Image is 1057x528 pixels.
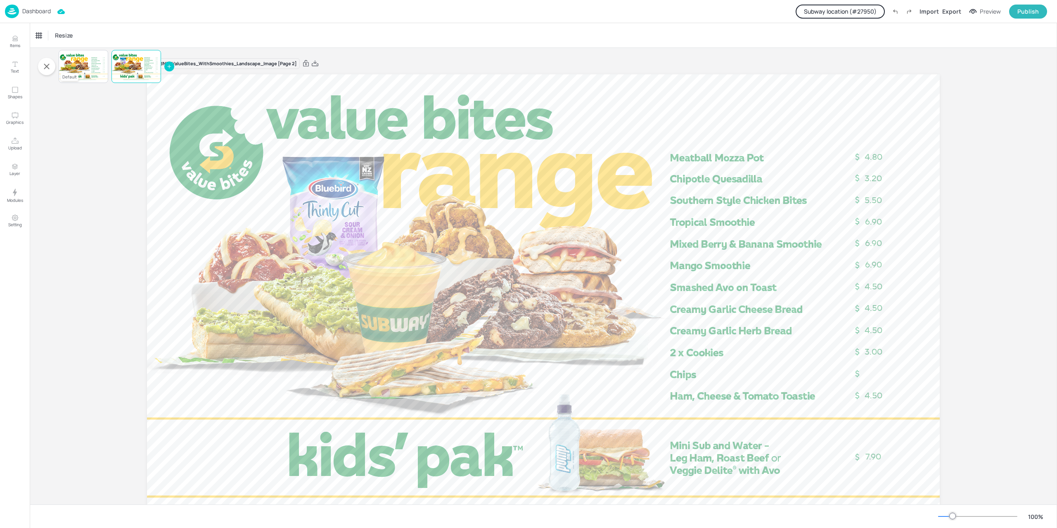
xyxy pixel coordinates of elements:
[156,67,158,68] span: 4.50
[865,217,882,227] span: 6.90
[147,58,300,69] div: Board NZ_ValueBites_WithSmoothies_Landscape_Image [Page 2]
[104,59,105,60] span: 3.20
[104,71,105,72] span: 3.00
[865,325,882,335] span: 4.50
[22,8,51,14] p: Dashboard
[865,391,882,400] span: 4.50
[104,69,105,70] span: 4.50
[865,282,882,291] span: 4.50
[104,63,105,64] span: 6.90
[53,31,74,40] span: Resize
[1009,5,1047,19] button: Publish
[920,7,939,16] div: Import
[888,5,902,19] label: Undo (Ctrl + Z)
[5,5,19,18] img: logo-86c26b7e.jpg
[865,152,882,162] span: 4.80
[1026,512,1045,521] div: 100 %
[61,73,78,81] div: Default
[104,68,105,69] span: 4.50
[865,195,882,205] span: 5.50
[865,303,882,313] span: 4.50
[796,5,885,19] button: Subway location (#27950)
[865,260,882,270] span: 6.90
[865,173,882,183] span: 3.20
[980,7,1001,16] div: Preview
[156,72,158,73] span: 4.50
[156,64,158,65] span: 6.90
[156,76,157,77] span: 7.90
[156,60,158,61] span: 5.50
[156,57,158,58] span: 4.80
[156,69,158,70] span: 3.00
[965,5,1006,18] button: Preview
[1017,7,1039,16] div: Publish
[104,66,105,67] span: 4.50
[865,347,882,357] span: 3.00
[156,68,158,69] span: 4.50
[865,452,881,462] span: 7.90
[104,72,105,73] span: 4.50
[104,60,105,61] span: 5.50
[156,63,158,64] span: 6.90
[902,5,916,19] label: Redo (Ctrl + Y)
[104,65,105,66] span: 6.90
[865,238,882,248] span: 6.90
[942,7,961,16] div: Export
[104,62,105,63] span: 6.90
[104,57,105,58] span: 4.80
